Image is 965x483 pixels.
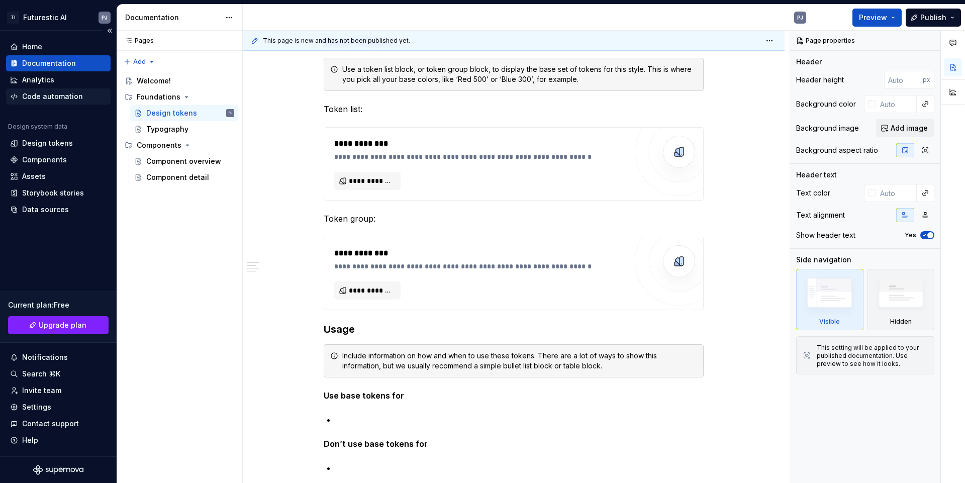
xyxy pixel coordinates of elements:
[22,188,84,198] div: Storybook stories
[130,105,238,121] a: Design tokensPJ
[146,108,197,118] div: Design tokens
[103,24,117,38] button: Collapse sidebar
[22,385,61,396] div: Invite team
[324,439,428,449] strong: Don’t use base tokens for
[130,121,238,137] a: Typography
[6,382,111,399] a: Invite team
[146,172,209,182] div: Component detail
[137,140,181,150] div: Components
[137,92,180,102] div: Foundations
[876,119,934,137] button: Add image
[22,402,51,412] div: Settings
[852,9,902,27] button: Preview
[22,205,69,215] div: Data sources
[6,39,111,55] a: Home
[796,269,863,330] div: Visible
[22,435,38,445] div: Help
[22,369,60,379] div: Search ⌘K
[796,99,856,109] div: Background color
[905,231,916,239] label: Yes
[796,230,855,240] div: Show header text
[6,55,111,71] a: Documentation
[797,14,803,22] div: PJ
[121,73,238,185] div: Page tree
[6,399,111,415] a: Settings
[876,95,917,113] input: Auto
[8,300,109,310] div: Current plan : Free
[22,42,42,52] div: Home
[324,391,404,401] strong: Use base tokens for
[796,75,844,85] div: Header height
[891,123,928,133] span: Add image
[890,318,912,326] div: Hidden
[6,202,111,218] a: Data sources
[884,71,923,89] input: Auto
[819,318,840,326] div: Visible
[146,156,221,166] div: Component overview
[796,170,837,180] div: Header text
[22,352,68,362] div: Notifications
[8,316,109,334] a: Upgrade plan
[8,123,67,131] div: Design system data
[130,169,238,185] a: Component detail
[130,153,238,169] a: Component overview
[22,171,46,181] div: Assets
[796,57,822,67] div: Header
[229,108,232,118] div: PJ
[22,155,67,165] div: Components
[867,269,935,330] div: Hidden
[121,137,238,153] div: Components
[342,351,697,371] div: Include information on how and when to use these tokens. There are a lot of ways to show this inf...
[796,210,845,220] div: Text alignment
[906,9,961,27] button: Publish
[137,76,171,86] div: Welcome!
[324,213,704,225] p: Token group:
[324,322,704,336] h3: Usage
[6,349,111,365] button: Notifications
[920,13,946,23] span: Publish
[146,124,188,134] div: Typography
[121,37,154,45] div: Pages
[859,13,887,23] span: Preview
[6,152,111,168] a: Components
[6,72,111,88] a: Analytics
[22,75,54,85] div: Analytics
[7,12,19,24] div: TI
[121,73,238,89] a: Welcome!
[22,91,83,102] div: Code automation
[39,320,86,330] span: Upgrade plan
[6,366,111,382] button: Search ⌘K
[796,255,851,265] div: Side navigation
[342,64,697,84] div: Use a token list block, or token group block, to display the base set of tokens for this style. T...
[121,89,238,105] div: Foundations
[22,419,79,429] div: Contact support
[22,58,76,68] div: Documentation
[796,188,830,198] div: Text color
[324,103,704,115] p: Token list:
[102,14,108,22] div: PJ
[22,138,73,148] div: Design tokens
[133,58,146,66] span: Add
[125,13,220,23] div: Documentation
[23,13,67,23] div: Futurestic AI
[263,37,410,45] span: This page is new and has not been published yet.
[796,123,859,133] div: Background image
[6,185,111,201] a: Storybook stories
[6,135,111,151] a: Design tokens
[121,55,158,69] button: Add
[923,76,930,84] p: px
[6,432,111,448] button: Help
[6,168,111,184] a: Assets
[796,145,878,155] div: Background aspect ratio
[6,416,111,432] button: Contact support
[2,7,115,28] button: TIFuturestic AIPJ
[817,344,928,368] div: This setting will be applied to your published documentation. Use preview to see how it looks.
[33,465,83,475] svg: Supernova Logo
[6,88,111,105] a: Code automation
[876,184,917,202] input: Auto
